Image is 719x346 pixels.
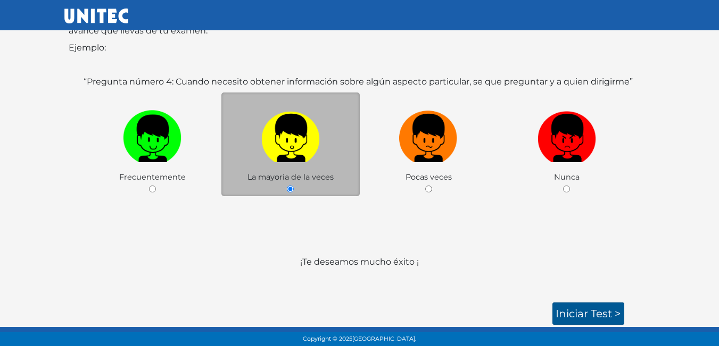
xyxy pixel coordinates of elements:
img: a1.png [261,106,320,162]
a: Iniciar test > [552,302,624,325]
img: n1.png [399,106,458,162]
span: Frecuentemente [119,172,186,182]
label: “Pregunta número 4: Cuando necesito obtener información sobre algún aspecto particular, se que pr... [84,75,633,88]
span: Nunca [554,172,580,182]
img: r1.png [538,106,596,162]
img: UNITEC [64,9,128,23]
img: v1.png [123,106,181,162]
span: La mayoria de la veces [247,172,334,182]
span: [GEOGRAPHIC_DATA]. [352,335,416,342]
p: ¡Te deseamos mucho éxito ¡ [69,256,651,294]
span: Pocas veces [406,172,452,182]
p: Ejemplo: [69,41,651,54]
